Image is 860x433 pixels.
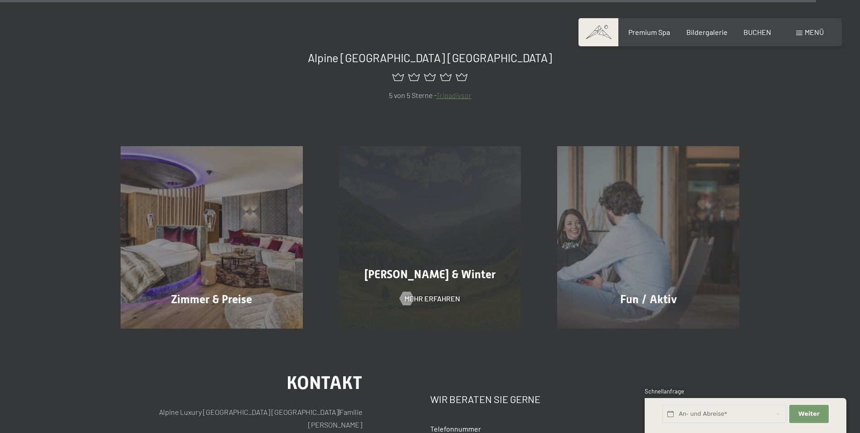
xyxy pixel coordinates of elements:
a: Wellnesshotel Südtirol SCHWARZENSTEIN - Wellnessurlaub in den Alpen [PERSON_NAME] & Winter Mehr e... [321,146,539,329]
span: Zimmer & Preise [171,293,252,306]
span: Menü [805,28,824,36]
span: [PERSON_NAME] & Winter [364,268,496,281]
span: Fun / Aktiv [620,293,677,306]
a: Wellnesshotel Südtirol SCHWARZENSTEIN - Wellnessurlaub in den Alpen Fun / Aktiv [539,146,758,329]
a: Tripadivsor [436,91,471,99]
a: Wellnesshotel Südtirol SCHWARZENSTEIN - Wellnessurlaub in den Alpen Zimmer & Preise [102,146,321,329]
span: Schnellanfrage [645,388,684,395]
span: Telefonnummer [430,424,481,433]
a: Premium Spa [628,28,670,36]
span: Weiter [798,410,820,418]
a: Bildergalerie [686,28,728,36]
span: Wir beraten Sie gerne [430,393,540,405]
button: Weiter [789,405,828,423]
a: BUCHEN [743,28,771,36]
span: Alpine [GEOGRAPHIC_DATA] [GEOGRAPHIC_DATA] [308,51,552,64]
span: | [339,408,340,416]
span: Mehr erfahren [404,294,460,304]
p: 5 von 5 Sterne - [121,89,739,101]
span: Kontakt [287,372,362,394]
